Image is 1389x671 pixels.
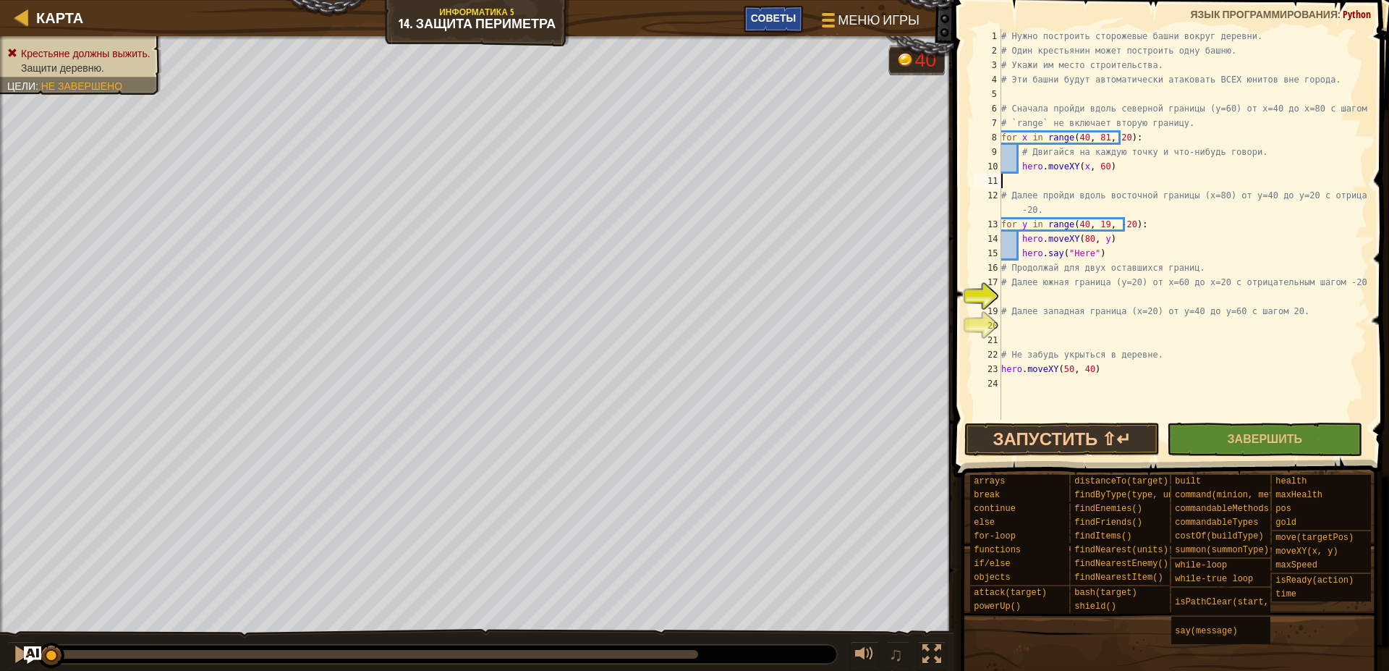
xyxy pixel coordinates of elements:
div: 21 [974,333,1001,347]
span: for-loop [974,531,1016,541]
a: Карта [29,8,83,28]
span: Python [1343,7,1371,21]
button: Переключить полноэкранный режим [917,641,946,671]
div: 2 [974,43,1001,58]
span: Защити деревню. [21,62,104,74]
span: Не завершено [41,80,122,92]
span: findFriends() [1074,518,1142,528]
span: powerUp() [974,602,1021,612]
span: pos [1275,504,1291,514]
div: 17 [974,275,1001,290]
span: Карта [36,8,83,28]
div: 24 [974,376,1001,391]
span: summon(summonType) [1175,545,1269,555]
span: : [1338,7,1343,21]
span: Цели [7,80,35,92]
span: commandableTypes [1175,518,1258,528]
span: findNearestEnemy() [1074,559,1168,569]
div: 1 [974,29,1001,43]
span: gold [1275,518,1296,528]
div: 19 [974,304,1001,318]
span: isReady(action) [1275,575,1354,586]
div: 40 [914,51,936,70]
span: isPathClear(start, end) [1175,597,1295,607]
span: arrays [974,476,1005,486]
div: 18 [974,290,1001,304]
span: distanceTo(target) [1074,476,1168,486]
div: 5 [974,87,1001,101]
button: Ctrl + P: Pause [7,641,36,671]
button: ♫ [886,641,911,671]
span: bash(target) [1074,588,1137,598]
span: maxHealth [1275,490,1322,500]
div: 6 [974,101,1001,116]
span: findEnemies() [1074,504,1142,514]
span: else [974,518,995,528]
div: 14 [974,232,1001,246]
span: Советы [751,11,796,25]
span: built [1175,476,1201,486]
button: Меню игры [810,6,928,40]
span: say(message) [1175,626,1237,636]
span: costOf(buildType) [1175,531,1263,541]
button: Регулировать громкость [850,641,879,671]
span: Завершить [1228,431,1302,447]
div: 13 [974,217,1001,232]
div: 4 [974,72,1001,87]
div: 10 [974,159,1001,174]
button: Завершить [1167,423,1362,456]
span: maxSpeed [1275,560,1317,570]
div: 3 [974,58,1001,72]
div: 8 [974,130,1001,145]
span: Меню игры [838,11,919,30]
div: 11 [974,174,1001,188]
div: 22 [974,347,1001,362]
span: Крестьяне должны выжить. [21,48,150,59]
span: ♫ [889,643,904,665]
li: Крестьяне должны выжить. [7,46,150,61]
div: 15 [974,246,1001,261]
span: time [1275,589,1296,599]
span: objects [974,573,1010,583]
div: 12 [974,188,1001,217]
span: findItems() [1074,531,1131,541]
div: 23 [974,362,1001,376]
span: : [35,80,41,92]
div: Team 'humans' has 40 gold. [888,45,945,75]
span: while-true loop [1175,574,1253,584]
div: 7 [974,116,1001,130]
div: 9 [974,145,1001,159]
span: health [1275,476,1307,486]
li: Защити деревню. [7,61,150,75]
span: functions [974,545,1021,555]
span: if/else [974,559,1010,569]
div: 16 [974,261,1001,275]
span: Язык программирования [1190,7,1338,21]
button: Запустить ⇧↵ [964,423,1160,456]
span: findNearest(units) [1074,545,1168,555]
span: move(targetPos) [1275,533,1354,543]
span: moveXY(x, y) [1275,546,1338,557]
span: commandableMethods [1175,504,1269,514]
span: attack(target) [974,588,1047,598]
span: findByType(type, units) [1074,490,1194,500]
div: 20 [974,318,1001,333]
span: command(minion, method, arg1, arg2) [1175,490,1357,500]
span: findNearestItem() [1074,573,1163,583]
span: while-loop [1175,560,1227,570]
button: Ask AI [24,646,41,664]
span: break [974,490,1000,500]
span: continue [974,504,1016,514]
span: shield() [1074,602,1116,612]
